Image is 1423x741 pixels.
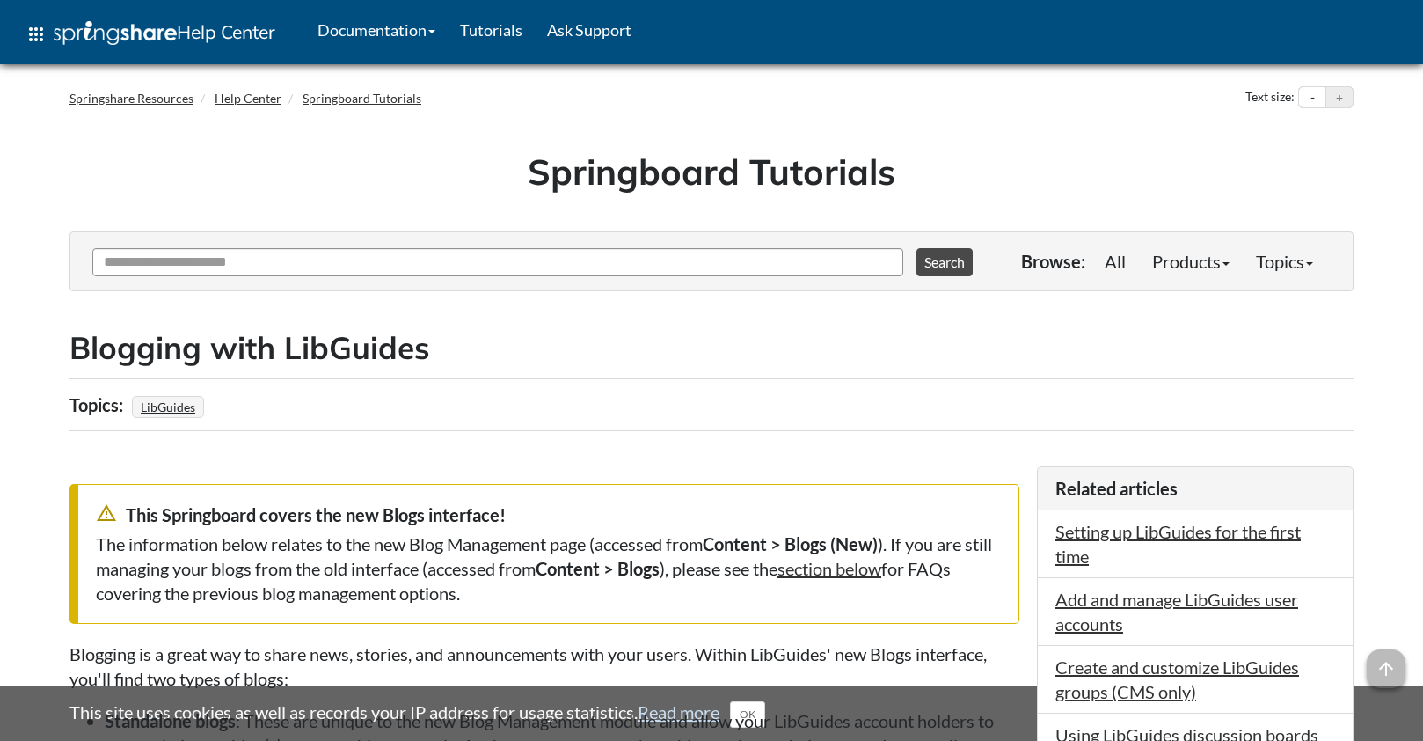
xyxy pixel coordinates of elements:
div: This site uses cookies as well as records your IP address for usage statistics. [52,700,1371,728]
div: The information below relates to the new Blog Management page (accessed from ). If you are still ... [96,532,1001,605]
a: apps Help Center [13,8,288,61]
a: Springshare Resources [69,91,193,106]
a: Add and manage LibGuides user accounts [1055,589,1298,635]
a: Documentation [305,8,448,52]
h1: Springboard Tutorials [83,147,1340,196]
img: Springshare [54,21,177,45]
p: Browse: [1021,249,1085,274]
h2: Blogging with LibGuides [69,326,1354,370]
a: LibGuides [138,394,198,420]
div: Text size: [1242,86,1298,109]
a: arrow_upward [1367,651,1405,672]
div: This Springboard covers the new Blogs interface! [96,503,1001,527]
strong: Standalone blogs [105,710,236,731]
a: Springboard Tutorials [303,91,421,106]
span: Help Center [177,20,275,43]
button: Search [916,248,973,276]
a: Create and customize LibGuides groups (CMS only) [1055,657,1299,702]
span: arrow_upward [1367,649,1405,688]
a: Help Center [215,91,281,106]
a: Tutorials [448,8,535,52]
a: Ask Support [535,8,644,52]
button: Increase text size [1326,87,1353,108]
span: apps [26,24,47,45]
span: Related articles [1055,478,1178,499]
p: Blogging is a great way to share news, stories, and announcements with your users. Within LibGuid... [69,642,1019,691]
a: Topics [1243,244,1326,279]
strong: Content > Blogs [536,558,660,579]
a: All [1091,244,1139,279]
div: Topics: [69,388,128,422]
strong: Content > Blogs (New) [703,533,878,554]
a: Products [1139,244,1243,279]
a: Setting up LibGuides for the first time [1055,521,1301,567]
a: section below [777,558,881,579]
span: warning_amber [96,503,117,524]
button: Decrease text size [1299,87,1325,108]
